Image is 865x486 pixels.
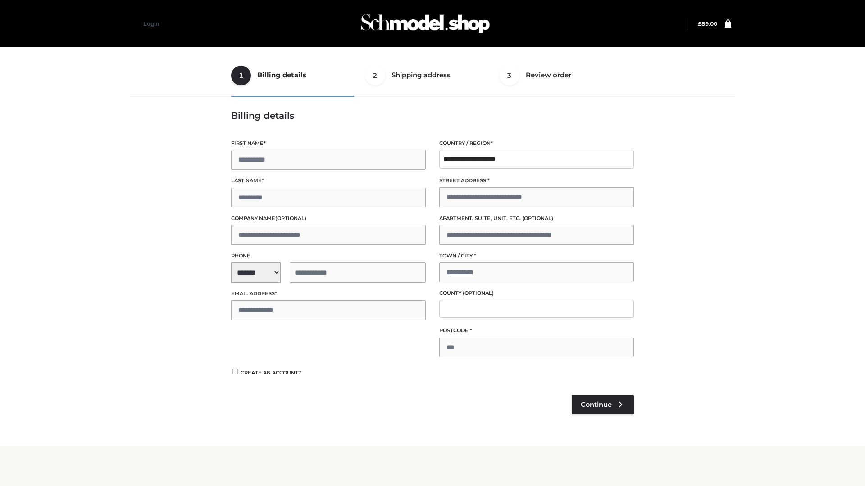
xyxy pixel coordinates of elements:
[231,139,426,148] label: First name
[698,20,701,27] span: £
[231,110,634,121] h3: Billing details
[581,400,612,409] span: Continue
[522,215,553,221] span: (optional)
[231,214,426,223] label: Company name
[275,215,306,221] span: (optional)
[231,289,426,298] label: Email address
[698,20,717,27] a: £89.00
[439,139,634,148] label: Country / Region
[439,176,634,185] label: Street address
[698,20,717,27] bdi: 89.00
[439,252,634,260] label: Town / City
[439,214,634,223] label: Apartment, suite, unit, etc.
[463,290,494,296] span: (optional)
[231,369,239,374] input: Create an account?
[439,289,634,297] label: County
[439,326,634,335] label: Postcode
[231,252,426,260] label: Phone
[241,369,301,376] span: Create an account?
[358,6,493,41] img: Schmodel Admin 964
[143,20,159,27] a: Login
[231,176,426,185] label: Last name
[572,395,634,414] a: Continue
